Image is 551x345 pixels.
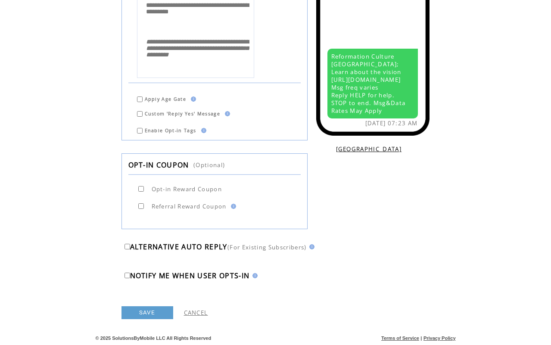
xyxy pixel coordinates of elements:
span: Custom 'Reply Yes' Message [145,111,221,117]
a: Terms of Service [381,336,419,341]
span: NOTIFY ME WHEN USER OPTS-IN [130,271,250,280]
img: help.gif [188,96,196,102]
img: help.gif [228,204,236,209]
img: help.gif [307,244,314,249]
span: (For Existing Subscribers) [227,243,307,251]
img: help.gif [222,111,230,116]
span: © 2025 SolutionsByMobile LLC All Rights Reserved [96,336,212,341]
img: help.gif [199,128,206,133]
span: Apply Age Gate [145,96,187,102]
a: SAVE [121,306,173,319]
a: [GEOGRAPHIC_DATA] [336,145,402,153]
a: Privacy Policy [423,336,456,341]
span: Enable Opt-in Tags [145,127,196,134]
a: CANCEL [184,309,208,317]
span: Reformation Culture [GEOGRAPHIC_DATA]; Learn about the vision [URL][DOMAIN_NAME] Msg freq varies ... [331,53,406,115]
span: | [420,336,422,341]
img: help.gif [250,273,258,278]
span: Opt-in Reward Coupon [152,185,222,193]
span: OPT-IN COUPON [128,160,189,170]
span: Referral Reward Coupon [152,202,227,210]
span: (Optional) [193,161,225,169]
span: ALTERNATIVE AUTO REPLY [130,242,227,252]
